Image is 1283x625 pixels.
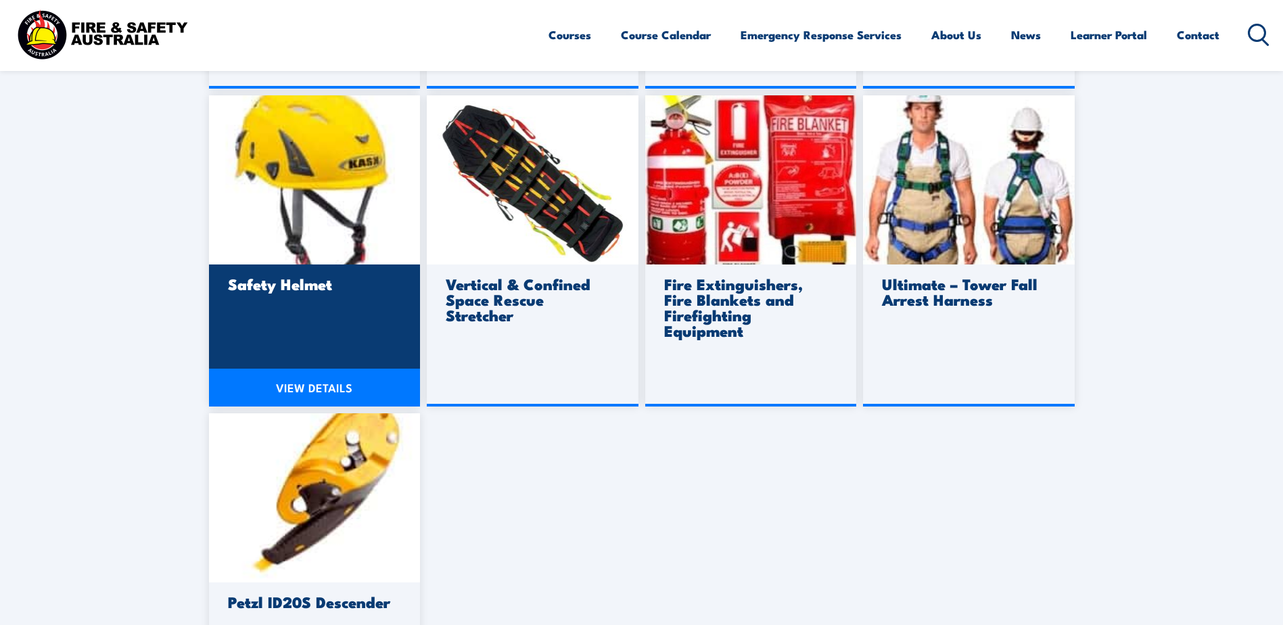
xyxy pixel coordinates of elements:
[446,276,615,323] h3: Vertical & Confined Space Rescue Stretcher
[549,17,591,53] a: Courses
[931,17,981,53] a: About Us
[427,95,638,264] img: ferno-roll-up-stretcher.jpg
[209,95,421,264] img: safety-helmet.jpg
[882,276,1052,307] h3: Ultimate – Tower Fall Arrest Harness
[209,413,421,582] img: petzl-ID205.jpg
[1177,17,1219,53] a: Contact
[621,17,711,53] a: Course Calendar
[1011,17,1041,53] a: News
[664,276,834,338] h3: Fire Extinguishers, Fire Blankets and Firefighting Equipment
[209,369,421,407] a: VIEW DETAILS
[741,17,902,53] a: Emergency Response Services
[228,594,398,609] h3: Petzl ID20S Descender
[228,276,398,292] h3: Safety Helmet
[1071,17,1147,53] a: Learner Portal
[645,95,857,264] img: admin-ajax-3-.jpg
[863,95,1075,264] img: arrest-harness.jpg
